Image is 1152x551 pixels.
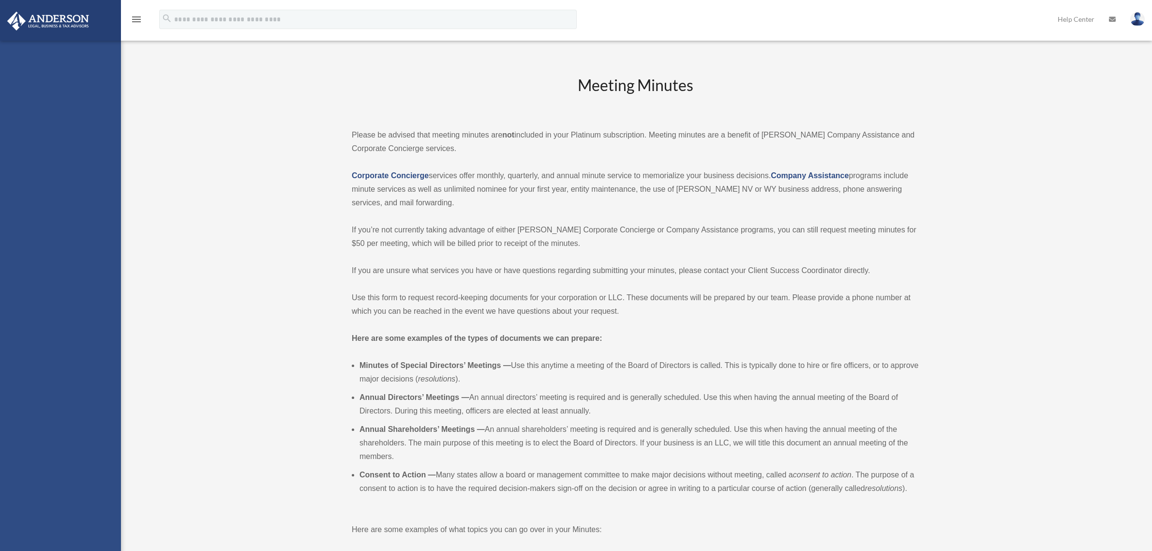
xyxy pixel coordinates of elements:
b: Consent to Action — [359,471,436,479]
b: Annual Directors’ Meetings — [359,393,469,401]
li: Use this anytime a meeting of the Board of Directors is called. This is typically done to hire or... [359,359,919,386]
i: search [162,13,172,24]
em: resolutions [865,484,902,492]
p: services offer monthly, quarterly, and annual minute service to memorialize your business decisio... [352,169,919,210]
em: action [831,471,852,479]
a: Company Assistance [771,171,849,180]
i: menu [131,14,142,25]
li: Many states allow a board or management committee to make major decisions without meeting, called... [359,468,919,495]
li: An annual shareholders’ meeting is required and is generally scheduled. Use this when having the ... [359,423,919,463]
a: Corporate Concierge [352,171,429,180]
p: If you’re not currently taking advantage of either [PERSON_NAME] Corporate Concierge or Company A... [352,223,919,250]
p: Please be advised that meeting minutes are included in your Platinum subscription. Meeting minute... [352,128,919,155]
img: Anderson Advisors Platinum Portal [4,12,92,31]
li: An annual directors’ meeting is required and is generally scheduled. Use this when having the ann... [359,391,919,418]
p: Use this form to request record-keeping documents for your corporation or LLC. These documents wi... [352,291,919,318]
strong: not [502,131,514,139]
b: Annual Shareholders’ Meetings — [359,425,485,433]
em: resolutions [418,375,455,383]
em: consent to [793,471,829,479]
strong: Here are some examples of the types of documents we can prepare: [352,334,602,342]
b: Minutes of Special Directors’ Meetings — [359,361,511,369]
a: menu [131,17,142,25]
h2: Meeting Minutes [352,75,919,115]
img: User Pic [1130,12,1145,26]
p: If you are unsure what services you have or have questions regarding submitting your minutes, ple... [352,264,919,277]
p: Here are some examples of what topics you can go over in your Minutes: [352,523,919,536]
